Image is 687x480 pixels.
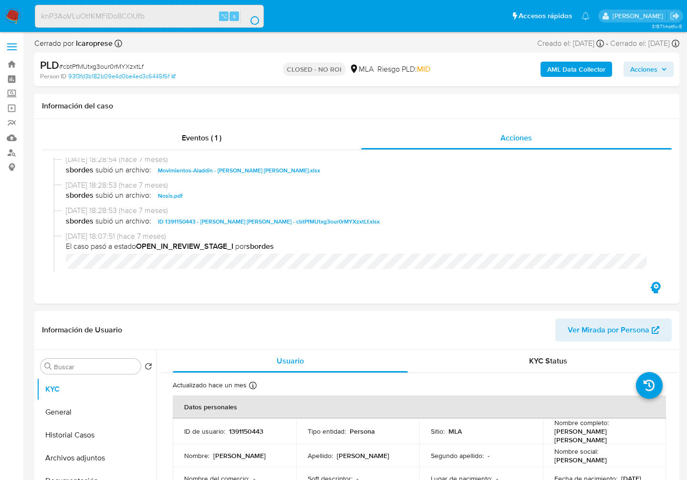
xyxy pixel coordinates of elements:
p: 1391150443 [229,427,263,436]
span: Accesos rápidos [519,11,572,21]
p: - [488,451,489,460]
span: El caso pasó a estado por [66,241,656,252]
p: Apellido : [308,451,333,460]
button: KYC [37,378,156,401]
span: subió un archivo: [95,190,151,202]
b: lcaroprese [74,38,113,49]
p: [PERSON_NAME] [PERSON_NAME] [554,427,651,444]
span: - [606,38,608,49]
a: Notificaciones [582,12,590,20]
b: AML Data Collector [547,62,605,77]
span: Eventos ( 1 ) [182,132,221,143]
p: jessica.fukman@mercadolibre.com [613,11,666,21]
p: ID de usuario : [184,427,225,436]
button: Nosis.pdf [153,190,187,202]
span: Nosis.pdf [158,190,183,202]
div: Cerrado el: [DATE] [610,38,679,49]
button: General [37,401,156,424]
button: Acciones [624,62,674,77]
button: Movimientos-Aladdin - [PERSON_NAME] [PERSON_NAME].xlsx [153,165,325,176]
span: Ver Mirada por Persona [568,319,649,341]
span: KYC Status [529,355,567,366]
p: Segundo apellido : [431,451,484,460]
b: sbordes [246,241,274,252]
input: Buscar usuario o caso... [35,10,263,22]
button: search-icon [240,10,260,23]
input: Buscar [54,363,137,371]
span: s [233,11,236,21]
p: Nombre : [184,451,209,460]
span: subió un archivo: [95,216,151,227]
b: Person ID [40,72,66,81]
p: MLA [448,427,462,436]
span: MID [417,64,430,75]
p: Nombre completo : [554,418,609,427]
p: [PERSON_NAME] [337,451,389,460]
span: # cbtPfMUtxg3our0rMYXzxtLf [59,62,144,71]
p: Sitio : [431,427,445,436]
p: Nombre social : [554,447,598,456]
b: OPEN_IN_REVIEW_STAGE_I [136,241,233,252]
span: ID 1391150443 - [PERSON_NAME] [PERSON_NAME] - cbtPfMUtxg3our0rMYXzxtLf.xlsx [158,216,380,227]
b: PLD [40,57,59,73]
span: Acciones [500,132,532,143]
h1: Información del caso [42,101,672,111]
button: ID 1391150443 - [PERSON_NAME] [PERSON_NAME] - cbtPfMUtxg3our0rMYXzxtLf.xlsx [153,216,385,227]
a: Salir [670,11,680,21]
span: [DATE] 18:28:53 (hace 7 meses) [66,205,656,216]
b: sbordes [66,216,94,227]
p: Tipo entidad : [308,427,346,436]
button: Buscar [44,363,52,370]
span: Acciones [630,62,657,77]
button: Ver Mirada por Persona [555,319,672,341]
span: Movimientos-Aladdin - [PERSON_NAME] [PERSON_NAME].xlsx [158,165,320,176]
span: ⌥ [220,11,228,21]
p: [PERSON_NAME] [213,451,266,460]
th: Datos personales [173,395,666,418]
span: subió un archivo: [95,165,151,176]
span: Usuario [277,355,304,366]
span: Cerrado por [34,38,113,49]
span: [DATE] 18:07:51 (hace 7 meses) [66,231,656,242]
p: Actualizado hace un mes [173,381,247,390]
p: CLOSED - NO ROI [283,63,345,76]
a: 93f3fd3b182b09e4d0be4ed3c6445f6f [68,72,176,81]
span: [DATE] 18:28:54 (hace 7 meses) [66,154,656,165]
b: sbordes [66,165,94,176]
p: [PERSON_NAME] [554,456,607,464]
button: Historial Casos [37,424,156,447]
h1: Información de Usuario [42,325,122,335]
span: [DATE] 18:28:53 (hace 7 meses) [66,180,656,191]
span: Riesgo PLD: [377,64,430,75]
b: sbordes [66,190,94,202]
button: Volver al orden por defecto [145,363,152,373]
div: Creado el: [DATE] [537,38,604,49]
button: Archivos adjuntos [37,447,156,469]
div: MLA [349,64,374,75]
p: Persona [350,427,375,436]
button: AML Data Collector [541,62,612,77]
